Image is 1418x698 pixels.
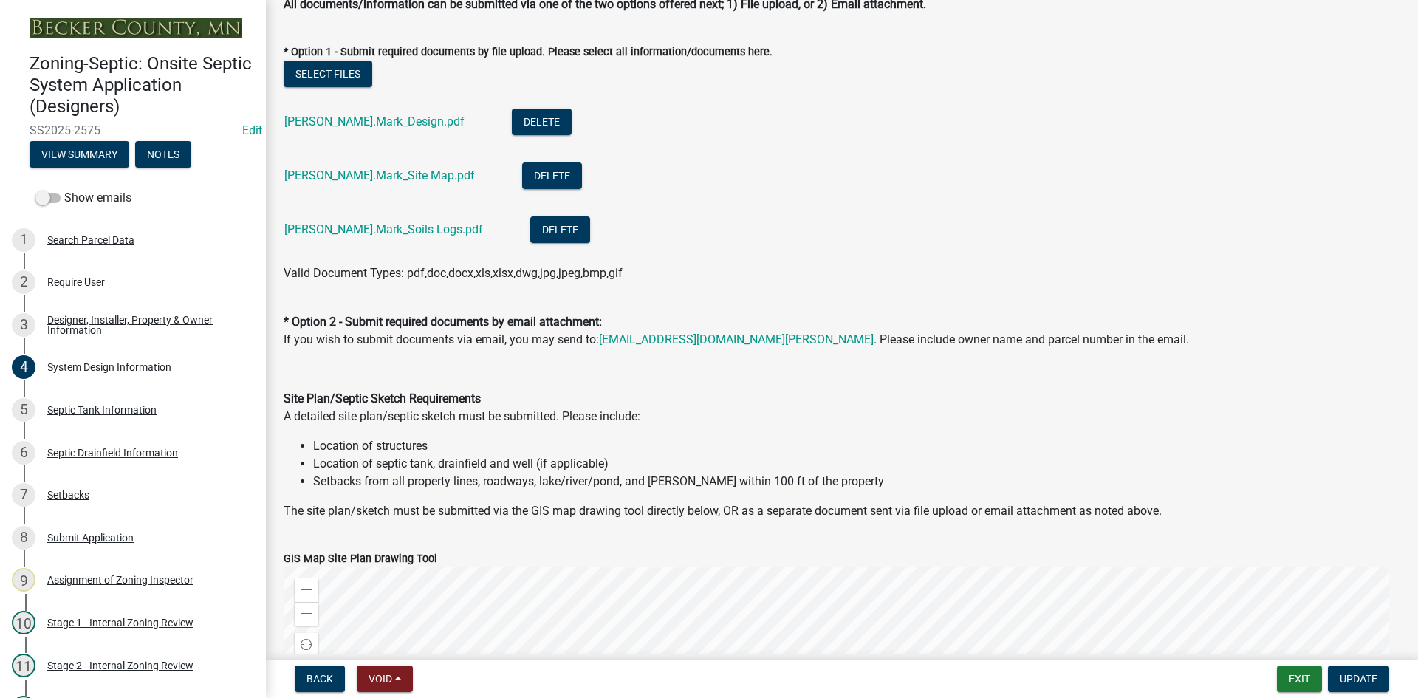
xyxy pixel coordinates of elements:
div: Submit Application [47,533,134,543]
span: Back [306,673,333,685]
button: Select files [284,61,372,87]
wm-modal-confirm: Edit Application Number [242,123,262,137]
p: A detailed site plan/septic sketch must be submitted. Please include: [284,390,1400,425]
wm-modal-confirm: Delete Document [530,223,590,237]
span: Void [369,673,392,685]
p: If you wish to submit documents via email, you may send to: . Please include owner name and parce... [284,295,1400,349]
p: The site plan/sketch must be submitted via the GIS map drawing tool directly below, OR as a separ... [284,502,1400,520]
button: Notes [135,141,191,168]
a: Edit [242,123,262,137]
div: Zoom out [295,602,318,626]
span: SS2025-2575 [30,123,236,137]
li: Setbacks from all property lines, roadways, lake/river/pond, and [PERSON_NAME] within 100 ft of t... [313,473,1400,490]
div: 2 [12,270,35,294]
div: 11 [12,654,35,677]
div: Septic Drainfield Information [47,448,178,458]
div: 1 [12,228,35,252]
div: 10 [12,611,35,634]
div: 8 [12,526,35,550]
wm-modal-confirm: Notes [135,149,191,161]
button: Update [1328,666,1389,692]
li: Location of structures [313,437,1400,455]
a: [PERSON_NAME].Mark_Design.pdf [284,114,465,129]
button: View Summary [30,141,129,168]
button: Delete [522,162,582,189]
div: 5 [12,398,35,422]
a: [PERSON_NAME].Mark_Site Map.pdf [284,168,475,182]
div: 7 [12,483,35,507]
button: Back [295,666,345,692]
button: Void [357,666,413,692]
button: Exit [1277,666,1322,692]
h4: Zoning-Septic: Onsite Septic System Application (Designers) [30,53,254,117]
label: GIS Map Site Plan Drawing Tool [284,554,437,564]
span: Update [1340,673,1377,685]
div: Zoom in [295,578,318,602]
div: Septic Tank Information [47,405,157,415]
div: Assignment of Zoning Inspector [47,575,193,585]
wm-modal-confirm: Summary [30,149,129,161]
div: 3 [12,313,35,337]
wm-modal-confirm: Delete Document [512,115,572,129]
div: Designer, Installer, Property & Owner Information [47,315,242,335]
div: 4 [12,355,35,379]
button: Delete [530,216,590,243]
img: Becker County, Minnesota [30,18,242,38]
label: Show emails [35,189,131,207]
wm-modal-confirm: Delete Document [522,169,582,183]
a: [PERSON_NAME].Mark_Soils Logs.pdf [284,222,483,236]
strong: Site Plan/Septic Sketch Requirements [284,391,481,406]
div: Stage 1 - Internal Zoning Review [47,617,193,628]
button: Delete [512,109,572,135]
span: Valid Document Types: pdf,doc,docx,xls,xlsx,dwg,jpg,jpeg,bmp,gif [284,266,623,280]
div: Search Parcel Data [47,235,134,245]
div: Find my location [295,633,318,657]
div: Require User [47,277,105,287]
div: 6 [12,441,35,465]
strong: * Option 2 - Submit required documents by email attachment: [284,315,602,329]
li: Location of septic tank, drainfield and well (if applicable) [313,455,1400,473]
div: System Design Information [47,362,171,372]
label: * Option 1 - Submit required documents by file upload. Please select all information/documents here. [284,47,773,58]
div: Setbacks [47,490,89,500]
a: [EMAIL_ADDRESS][DOMAIN_NAME][PERSON_NAME] [599,332,874,346]
div: Stage 2 - Internal Zoning Review [47,660,193,671]
div: 9 [12,568,35,592]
